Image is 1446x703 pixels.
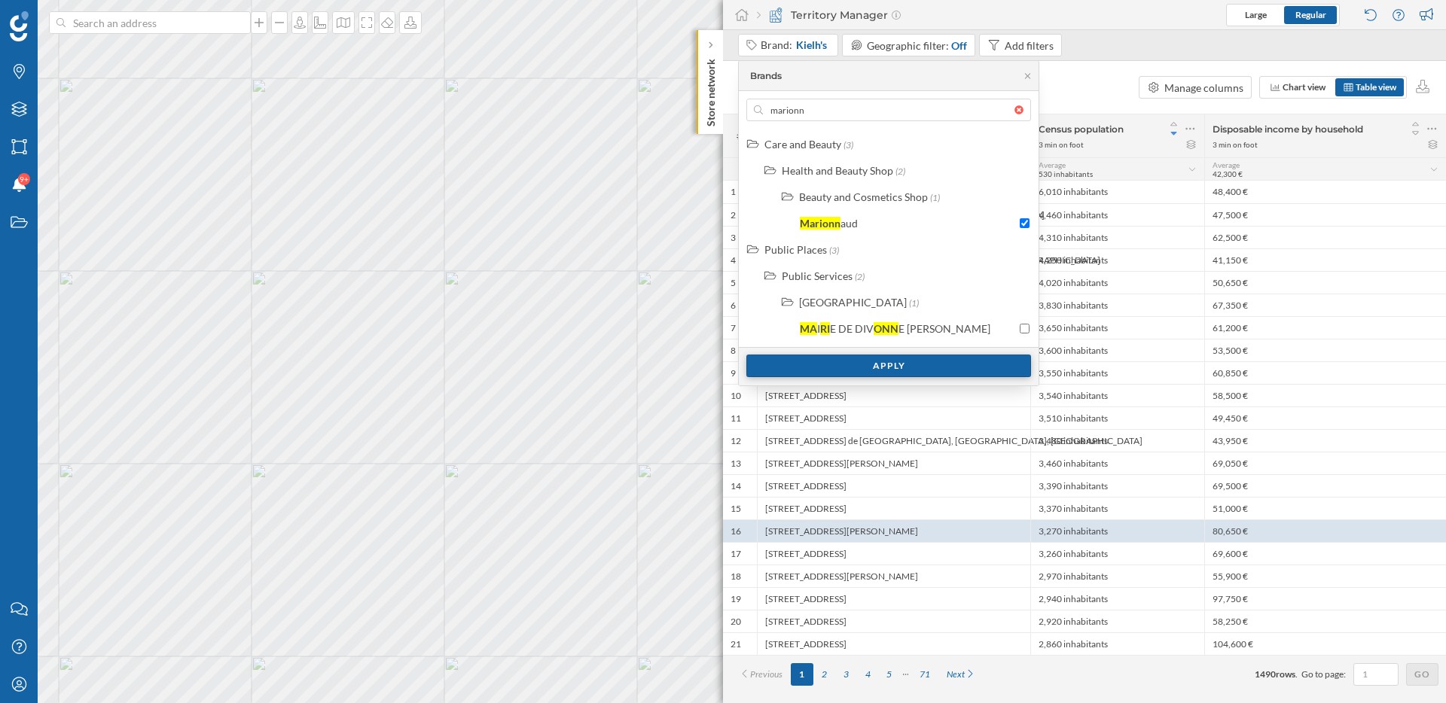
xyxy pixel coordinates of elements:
span: (1) [930,192,940,203]
div: [STREET_ADDRESS] de [GEOGRAPHIC_DATA], [GEOGRAPHIC_DATA], [GEOGRAPHIC_DATA] [757,429,1030,452]
div: 3,270 inhabitants [1030,519,1204,542]
span: Chart view [1283,81,1325,93]
div: 48,400 € [1204,181,1446,203]
span: 530 inhabitants [1039,169,1093,178]
div: Brand: [761,38,829,53]
div: 2,970 inhabitants [1030,565,1204,587]
span: (3) [843,139,853,151]
div: Health and Beauty Shop [782,164,893,177]
div: 47,500 € [1204,203,1446,226]
div: 17 [731,548,741,560]
div: 58,500 € [1204,384,1446,406]
div: 69,600 € [1204,542,1446,565]
span: Large [1245,9,1267,20]
div: [STREET_ADDRESS] [757,406,1030,429]
div: 60,850 € [1204,361,1446,384]
div: 61,200 € [1204,316,1446,339]
span: . [1295,668,1298,680]
div: 5 [731,277,736,289]
div: 7 [731,322,736,334]
span: (2) [855,271,865,282]
div: [STREET_ADDRESS][PERSON_NAME] [757,452,1030,474]
div: 51,000 € [1204,497,1446,519]
div: 4,310 inhabitants [1030,226,1204,248]
div: ONN [874,322,898,335]
span: rows [1276,668,1295,680]
div: 3,260 inhabitants [1030,542,1204,565]
div: 3,480 inhabitants [1030,429,1204,452]
div: aud [840,217,858,230]
span: Disposable income by household [1213,123,1363,135]
div: 50,650 € [1204,271,1446,294]
div: 3,370 inhabitants [1030,497,1204,519]
div: 3,830 inhabitants [1030,294,1204,316]
div: 3 min on foot [1213,139,1258,150]
div: [STREET_ADDRESS][PERSON_NAME] [757,565,1030,587]
span: Kielh's [796,38,827,53]
div: 4,460 inhabitants [1030,203,1204,226]
div: Manage columns [1164,80,1243,96]
div: 16 [731,525,741,537]
div: 4 [731,254,736,266]
input: 1 [1358,667,1394,682]
div: [STREET_ADDRESS] [757,474,1030,497]
div: 21 [731,638,741,650]
span: (3) [829,245,839,256]
div: Territory Manager [757,8,901,23]
div: 14 [731,480,741,492]
div: E [PERSON_NAME] [898,322,990,335]
span: 1490 [1255,668,1276,680]
div: MA [800,322,817,335]
div: 3,600 inhabitants [1030,339,1204,361]
div: 3,550 inhabitants [1030,361,1204,384]
div: 10 [731,390,741,402]
span: Assistance [30,11,103,24]
div: 41,150 € [1204,248,1446,271]
div: 43,950 € [1204,429,1446,452]
div: 18 [731,571,741,583]
span: Average [1213,160,1240,169]
div: Public Places [764,243,827,256]
div: Marionn [800,217,840,230]
div: 12 [731,435,741,447]
div: 1 [731,186,736,198]
div: 3,510 inhabitants [1030,406,1204,429]
div: 67,350 € [1204,294,1446,316]
div: 6,010 inhabitants [1030,181,1204,203]
span: 42,300 € [1213,169,1243,178]
div: 4,250 inhabitants [1030,248,1204,271]
div: [STREET_ADDRESS] [757,610,1030,632]
div: E DE DIV [830,322,874,335]
div: 69,500 € [1204,474,1446,497]
img: territory-manager.svg [768,8,783,23]
div: 3 min on foot [1039,139,1084,150]
div: [STREET_ADDRESS] [757,587,1030,610]
div: 15 [731,503,741,515]
div: 49,450 € [1204,406,1446,429]
div: 2,920 inhabitants [1030,610,1204,632]
div: 3,390 inhabitants [1030,474,1204,497]
div: 97,750 € [1204,587,1446,610]
div: [STREET_ADDRESS] [757,632,1030,655]
div: 11 [731,412,741,425]
div: 3,540 inhabitants [1030,384,1204,406]
div: 8 [731,345,736,357]
div: [GEOGRAPHIC_DATA] [799,296,907,309]
span: Geographic filter: [867,39,949,52]
div: Add filters [1005,38,1054,53]
div: [STREET_ADDRESS] [757,542,1030,565]
span: 9+ [20,172,29,187]
div: 80,650 € [1204,519,1446,542]
div: Off [951,38,967,53]
span: # [731,129,749,143]
div: 2 [731,209,736,221]
img: Geoblink Logo [10,11,29,41]
span: Go to page: [1301,668,1346,681]
div: 3 [731,232,736,244]
div: 2,940 inhabitants [1030,587,1204,610]
span: Table view [1356,81,1396,93]
div: 62,500 € [1204,226,1446,248]
div: [STREET_ADDRESS][PERSON_NAME] [757,519,1030,542]
div: RI [820,322,830,335]
div: Public Services [782,269,853,282]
